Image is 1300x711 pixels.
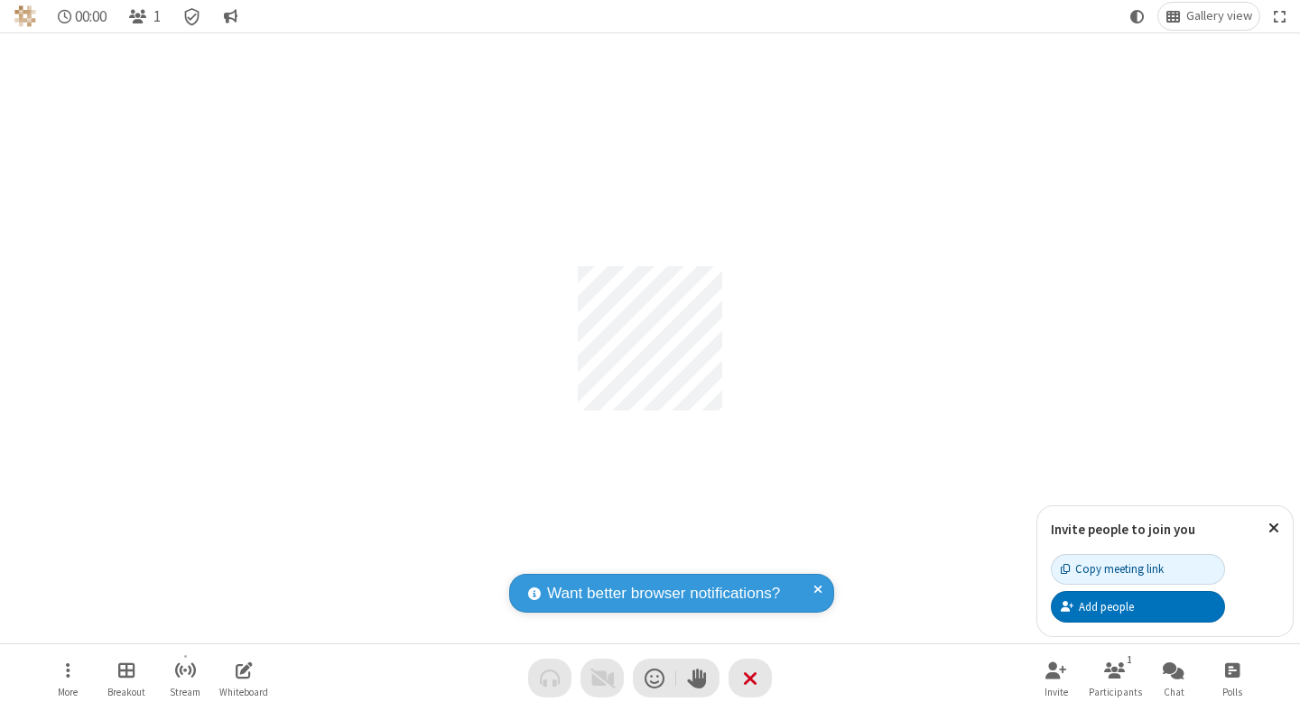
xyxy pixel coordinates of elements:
[75,8,107,25] span: 00:00
[1089,687,1142,697] span: Participants
[1147,652,1201,704] button: Open chat
[58,687,78,697] span: More
[1255,506,1293,550] button: Close popover
[41,652,95,704] button: Open menu
[107,687,145,697] span: Breakout
[158,652,212,704] button: Start streaming
[219,687,268,697] span: Whiteboard
[14,5,36,27] img: QA Selenium DO NOT DELETE OR CHANGE
[1267,3,1294,30] button: Fullscreen
[99,652,153,704] button: Manage Breakout Rooms
[1205,652,1259,704] button: Open poll
[1088,652,1142,704] button: Open participant list
[1222,687,1242,697] span: Polls
[528,659,571,697] button: Audio problem - check your Internet connection or call by phone
[1122,651,1137,668] div: 1
[1123,3,1152,30] button: Using system theme
[1051,554,1225,585] button: Copy meeting link
[1158,3,1259,30] button: Change layout
[1051,521,1195,538] label: Invite people to join you
[153,8,161,25] span: 1
[1186,9,1252,23] span: Gallery view
[175,3,209,30] div: Meeting details Encryption enabled
[580,659,624,697] button: Video
[547,582,780,605] span: Want better browser notifications?
[633,659,676,697] button: Send a reaction
[217,652,271,704] button: Open shared whiteboard
[1061,560,1164,577] div: Copy meeting link
[216,3,245,30] button: Conversation
[51,3,115,30] div: Timer
[1164,687,1184,697] span: Chat
[1029,652,1083,704] button: Invite participants (⌘+Shift+I)
[1045,687,1068,697] span: Invite
[676,659,720,697] button: Raise hand
[729,659,772,697] button: End or leave meeting
[170,687,200,697] span: Stream
[121,3,168,30] button: Open participant list
[1051,591,1225,622] button: Add people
